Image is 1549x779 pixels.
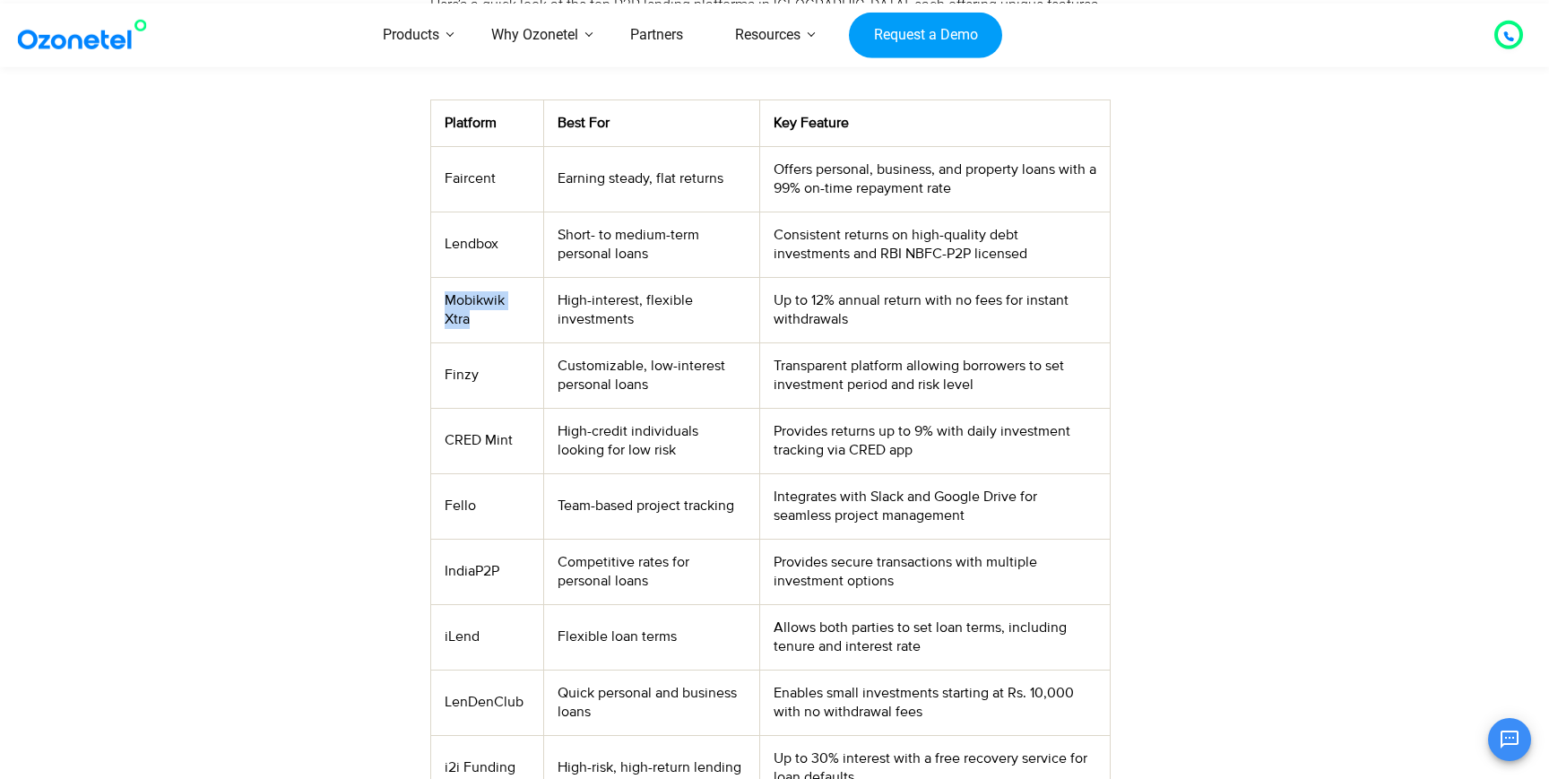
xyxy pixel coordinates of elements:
[543,146,759,212] td: Earning steady, flat returns
[759,146,1110,212] td: Offers personal, business, and property loans with a 99% on-time repayment rate
[431,342,543,408] td: Finzy
[759,408,1110,473] td: Provides returns up to 9% with daily investment tracking via CRED app
[465,4,604,67] a: Why Ozonetel
[543,670,759,735] td: Quick personal and business loans
[357,4,465,67] a: Products
[431,670,543,735] td: LenDenClub
[431,604,543,670] td: iLend
[431,473,543,539] td: Fello
[543,100,759,146] th: Best For
[431,277,543,342] td: Mobikwik Xtra
[759,670,1110,735] td: Enables small investments starting at Rs. 10,000 with no withdrawal fees
[543,212,759,277] td: Short- to medium-term personal loans
[759,539,1110,604] td: Provides secure transactions with multiple investment options
[543,604,759,670] td: Flexible loan terms
[849,12,1002,58] a: Request a Demo
[759,342,1110,408] td: Transparent platform allowing borrowers to set investment period and risk level
[431,146,543,212] td: Faircent
[431,212,543,277] td: Lendbox
[759,100,1110,146] th: Key Feature
[431,100,543,146] th: Platform
[431,408,543,473] td: CRED Mint
[543,342,759,408] td: Customizable, low-interest personal loans
[709,4,826,67] a: Resources
[759,277,1110,342] td: Up to 12% annual return with no fees for instant withdrawals
[1488,718,1531,761] button: Open chat
[543,539,759,604] td: Competitive rates for personal loans
[604,4,709,67] a: Partners
[543,277,759,342] td: High-interest, flexible investments
[543,473,759,539] td: Team-based project tracking
[759,604,1110,670] td: Allows both parties to set loan terms, including tenure and interest rate
[759,212,1110,277] td: Consistent returns on high-quality debt investments and RBI NBFC-P2P licensed
[543,408,759,473] td: High-credit individuals looking for low risk
[759,473,1110,539] td: Integrates with Slack and Google Drive for seamless project management
[431,539,543,604] td: IndiaP2P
